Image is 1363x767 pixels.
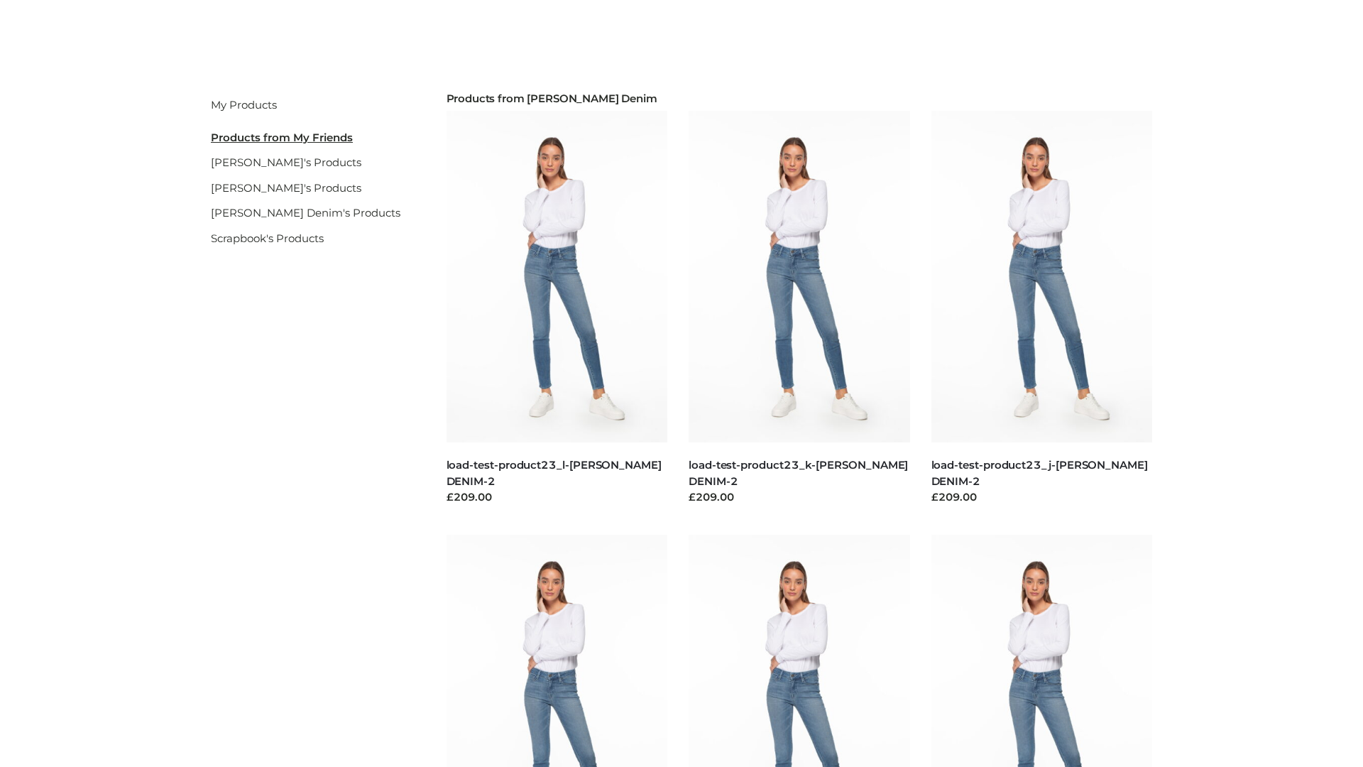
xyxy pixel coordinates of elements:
a: [PERSON_NAME]'s Products [211,156,361,169]
u: Products from My Friends [211,131,353,144]
h2: Products from [PERSON_NAME] Denim [447,92,1153,105]
a: Scrapbook's Products [211,232,324,245]
a: My Products [211,98,277,111]
a: [PERSON_NAME]'s Products [211,181,361,195]
a: load-test-product23_j-[PERSON_NAME] DENIM-2 [931,458,1148,488]
div: £209.00 [931,489,1153,506]
a: load-test-product23_l-[PERSON_NAME] DENIM-2 [447,458,662,488]
div: £209.00 [447,489,668,506]
a: load-test-product23_k-[PERSON_NAME] DENIM-2 [689,458,908,488]
div: £209.00 [689,489,910,506]
a: [PERSON_NAME] Denim's Products [211,206,400,219]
